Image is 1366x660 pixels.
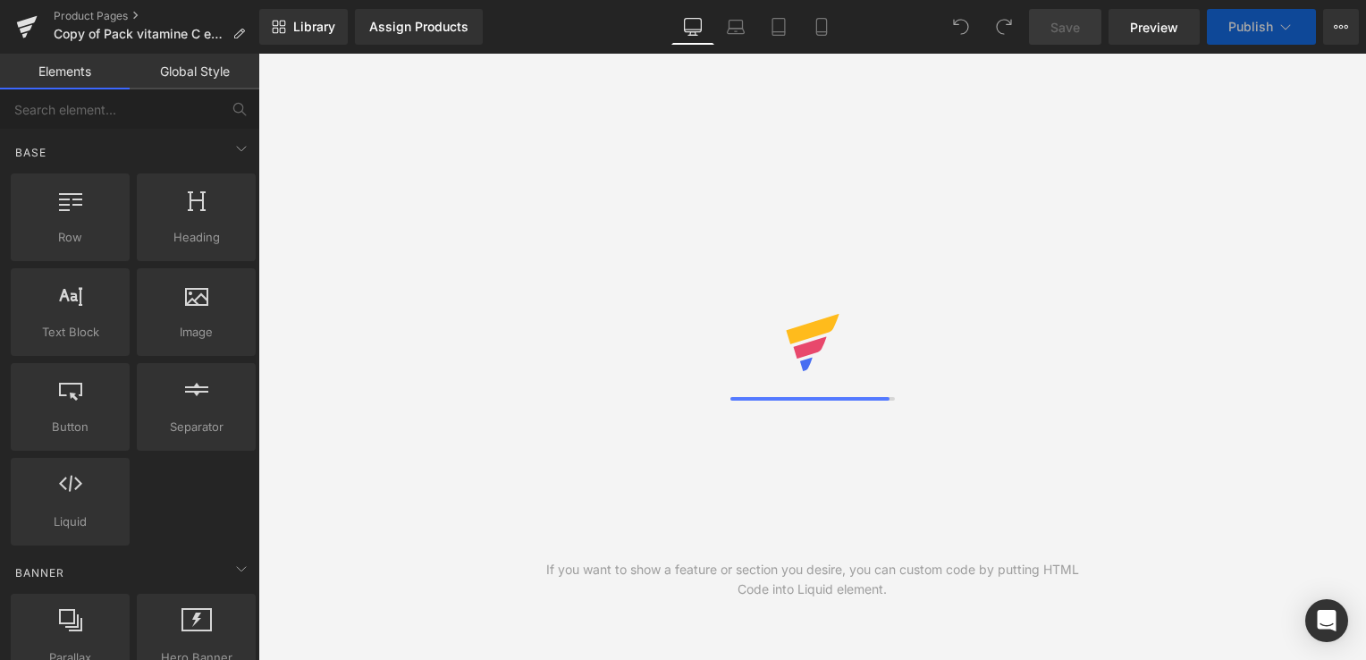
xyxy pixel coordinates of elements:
a: Laptop [714,9,757,45]
span: Copy of Pack vitamine C et E [54,27,225,41]
button: Publish [1207,9,1316,45]
span: Row [16,228,124,247]
a: Product Pages [54,9,259,23]
span: Publish [1228,20,1273,34]
a: Global Style [130,54,259,89]
button: Undo [943,9,979,45]
span: Base [13,144,48,161]
a: Tablet [757,9,800,45]
a: Mobile [800,9,843,45]
a: Desktop [671,9,714,45]
a: Preview [1109,9,1200,45]
a: New Library [259,9,348,45]
span: Heading [142,228,250,247]
span: Text Block [16,323,124,342]
div: If you want to show a feature or section you desire, you can custom code by putting HTML Code int... [535,560,1090,599]
span: Liquid [16,512,124,531]
div: Open Intercom Messenger [1305,599,1348,642]
span: Banner [13,564,66,581]
span: Preview [1130,18,1178,37]
span: Save [1050,18,1080,37]
span: Separator [142,418,250,436]
span: Image [142,323,250,342]
span: Library [293,19,335,35]
div: Assign Products [369,20,468,34]
button: More [1323,9,1359,45]
span: Button [16,418,124,436]
button: Redo [986,9,1022,45]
